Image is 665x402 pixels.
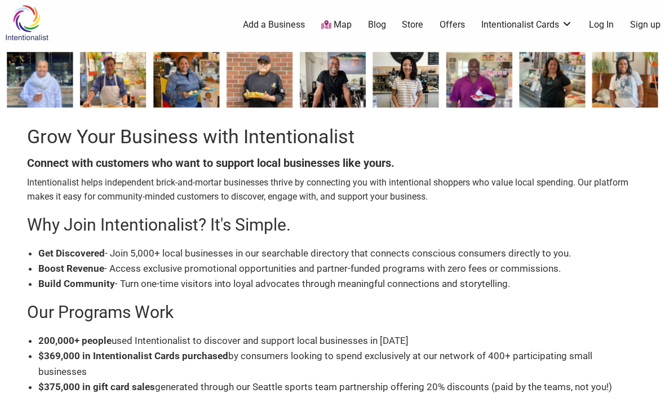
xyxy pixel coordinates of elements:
[38,276,638,291] li: - Turn one-time visitors into loyal advocates through meaningful connections and storytelling.
[38,333,638,348] li: used Intentionalist to discover and support local businesses in [DATE]
[38,350,228,361] b: $369,000 in Intentionalist Cards purchased
[27,213,638,237] h2: Why Join Intentionalist? It's Simple.
[630,19,660,31] a: Sign up
[321,19,352,32] a: Map
[27,175,638,204] p: Intentionalist helps independent brick-and-mortar businesses thrive by connecting you with intent...
[27,123,638,151] h1: Grow Your Business with Intentionalist
[38,335,112,346] b: 200,000+ people
[368,19,386,31] a: Blog
[38,263,104,274] b: Boost Revenue
[481,19,573,31] a: Intentionalist Cards
[38,278,115,289] b: Build Community
[38,379,638,395] li: generated through our Seattle sports team partnership offering 20% discounts (paid by the teams, ...
[38,246,638,261] li: - Join 5,000+ local businesses in our searchable directory that connects conscious consumers dire...
[27,301,638,324] h2: Our Programs Work
[27,156,394,170] b: Connect with customers who want to support local businesses like yours.
[440,19,465,31] a: Offers
[38,381,155,392] b: $375,000 in gift card sales
[38,248,105,259] b: Get Discovered
[589,19,614,31] a: Log In
[243,19,305,31] a: Add a Business
[38,348,638,379] li: by consumers looking to spend exclusively at our network of 400+ participating small businesses
[402,19,423,31] a: Store
[38,261,638,276] li: - Access exclusive promotional opportunities and partner-funded programs with zero fees or commis...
